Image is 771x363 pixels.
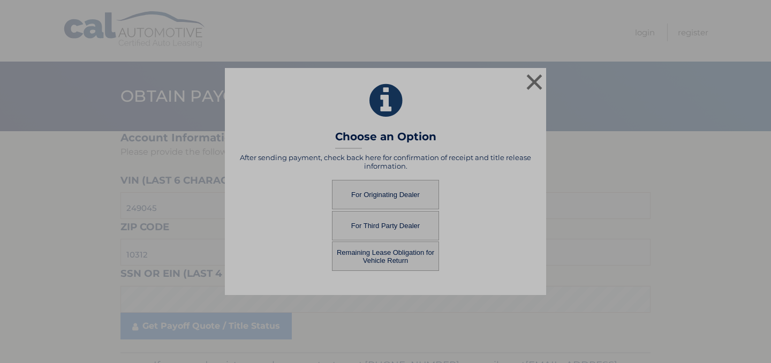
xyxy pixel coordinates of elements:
h3: Choose an Option [335,130,436,149]
h5: After sending payment, check back here for confirmation of receipt and title release information. [238,153,533,170]
button: For Originating Dealer [332,180,439,209]
button: × [524,71,545,93]
button: For Third Party Dealer [332,211,439,240]
button: Remaining Lease Obligation for Vehicle Return [332,241,439,271]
